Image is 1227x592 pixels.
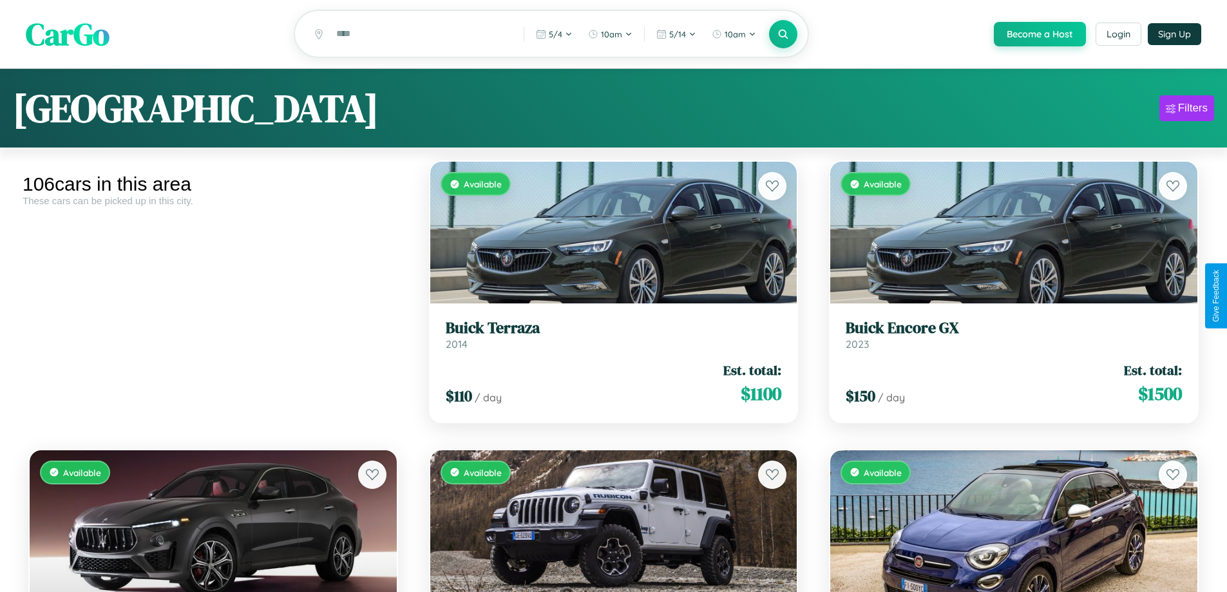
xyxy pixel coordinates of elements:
div: Give Feedback [1212,270,1221,322]
button: Sign Up [1148,23,1201,45]
span: Available [864,178,902,189]
span: Available [464,178,502,189]
span: CarGo [26,13,109,55]
span: 2023 [846,338,869,350]
a: Buick Terraza2014 [446,319,782,350]
span: Available [63,467,101,478]
span: $ 1100 [741,381,781,406]
span: 10am [601,29,622,39]
span: Est. total: [723,361,781,379]
h1: [GEOGRAPHIC_DATA] [13,82,379,135]
span: 5 / 4 [549,29,562,39]
h3: Buick Encore GX [846,319,1182,338]
h3: Buick Terraza [446,319,782,338]
div: 106 cars in this area [23,173,404,195]
div: Filters [1178,102,1208,115]
button: Become a Host [994,22,1086,46]
span: $ 110 [446,385,472,406]
span: / day [878,391,905,404]
button: 5/4 [529,24,579,44]
span: / day [475,391,502,404]
button: Login [1096,23,1141,46]
span: Available [464,467,502,478]
button: 5/14 [650,24,703,44]
span: Est. total: [1124,361,1182,379]
button: 10am [582,24,639,44]
a: Buick Encore GX2023 [846,319,1182,350]
button: Filters [1159,95,1214,121]
span: 5 / 14 [669,29,686,39]
div: These cars can be picked up in this city. [23,195,404,206]
span: $ 150 [846,385,875,406]
span: 10am [725,29,746,39]
span: Available [864,467,902,478]
span: 2014 [446,338,468,350]
button: 10am [705,24,763,44]
span: $ 1500 [1138,381,1182,406]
